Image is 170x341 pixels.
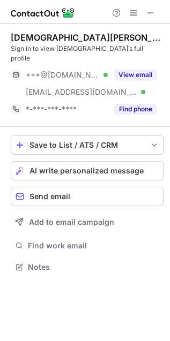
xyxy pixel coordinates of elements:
span: Send email [29,192,70,201]
button: Notes [11,260,164,275]
span: Add to email campaign [29,218,114,226]
button: Find work email [11,238,164,253]
span: ***@[DOMAIN_NAME] [26,70,100,80]
button: Send email [11,187,164,206]
button: Reveal Button [114,104,157,115]
button: Reveal Button [114,70,157,80]
span: Notes [28,262,159,272]
img: ContactOut v5.3.10 [11,6,75,19]
span: Find work email [28,241,159,251]
span: AI write personalized message [29,166,144,175]
div: Sign in to view [DEMOGRAPHIC_DATA]’s full profile [11,44,164,63]
button: AI write personalized message [11,161,164,180]
button: save-profile-one-click [11,135,164,155]
span: [EMAIL_ADDRESS][DOMAIN_NAME] [26,87,137,97]
div: [DEMOGRAPHIC_DATA][PERSON_NAME] [11,32,164,43]
button: Add to email campaign [11,213,164,232]
div: Save to List / ATS / CRM [29,141,145,149]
